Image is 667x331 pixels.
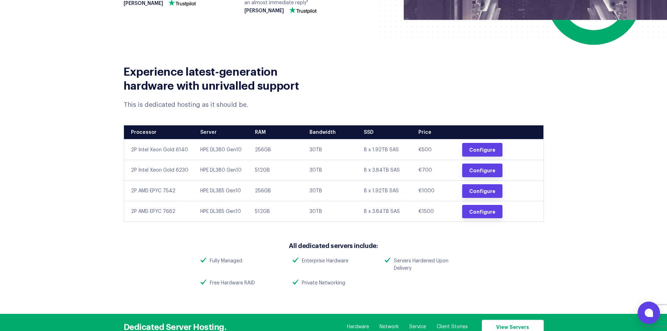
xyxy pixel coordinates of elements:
strong: [PERSON_NAME] [124,1,163,6]
a: Hardware [347,323,369,330]
th: Processor [124,125,195,139]
a: Configure [462,164,502,177]
li: Private Networking [287,280,380,287]
a: Network [380,323,399,330]
th: Server [195,125,250,139]
button: Open chat window [638,302,660,324]
td: 30TB [304,160,359,180]
td: 8 x 1.92TB SAS [359,139,413,160]
a: Configure [462,184,502,198]
td: 30TB [304,139,359,160]
td: 8 x 3.84TB SAS [359,201,413,222]
li: Enterprise Hardware [287,257,380,265]
td: 2P AMD EPYC 7662 [124,201,195,222]
td: €1500 [413,201,457,222]
td: HPE DL380 Gen10 [195,139,250,160]
th: RAM [250,125,304,139]
th: Price [413,125,457,139]
td: 256GB [250,139,304,160]
a: Service [409,323,426,330]
li: Free Hardware RAID [195,280,287,287]
td: 256GB [250,180,304,201]
td: HPE DL385 Gen10 [195,180,250,201]
td: HPE DL380 Gen10 [195,160,250,180]
h3: All dedicated servers include: [195,241,472,250]
th: Bandwidth [304,125,359,139]
td: €700 [413,160,457,180]
img: trustpilot-vector-logo.png [289,7,317,14]
li: Fully Managed [195,257,287,265]
td: HPE DL385 Gen10 [195,201,250,222]
div: This is dedicated hosting as it should be. [124,101,328,109]
td: 8 x 1.92TB SAS [359,180,413,201]
li: Servers Hardened Upon Delivery [380,257,472,272]
td: 2P Intel Xeon Gold 6140 [124,139,195,160]
a: Configure [462,143,502,157]
a: Client Stories [437,323,468,330]
td: 8 x 3.84TB SAS [359,160,413,180]
td: 2P AMD EPYC 7542 [124,180,195,201]
td: 30TB [304,180,359,201]
h2: Experience latest-generation hardware with unrivalled support [124,64,328,92]
a: Configure [462,205,502,219]
td: 512GB [250,201,304,222]
td: €1000 [413,180,457,201]
td: 2P Intel Xeon Gold 6230 [124,160,195,180]
th: SSD [359,125,413,139]
td: 512GB [250,160,304,180]
strong: [PERSON_NAME] [244,8,284,14]
td: €500 [413,139,457,160]
td: 30TB [304,201,359,222]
